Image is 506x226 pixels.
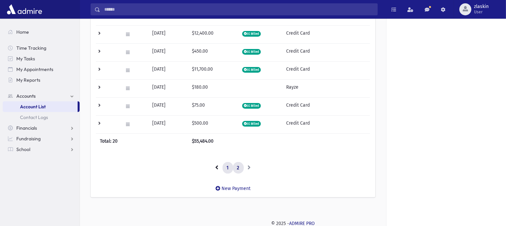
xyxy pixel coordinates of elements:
td: Credit Card [282,61,370,79]
span: Contact Logs [20,114,48,120]
span: My Tasks [16,56,35,62]
td: Credit Card [282,25,370,43]
td: Rayze [282,79,370,97]
td: [DATE] [148,25,188,43]
td: $500.00 [188,115,238,133]
span: Financials [16,125,37,131]
a: My Reports [3,75,80,85]
td: $180.00 [188,79,238,97]
span: Time Tracking [16,45,46,51]
span: CC Billed [242,103,261,109]
span: User [474,9,489,15]
span: CC Billed [242,49,261,55]
span: Home [16,29,29,35]
td: $75.00 [188,97,238,115]
th: $55,484.00 [188,133,238,149]
a: Time Tracking [3,43,80,53]
td: [DATE] [148,79,188,97]
span: zlaskin [474,4,489,9]
td: Credit Card [282,43,370,61]
a: My Appointments [3,64,80,75]
td: $12,400.00 [188,25,238,43]
td: Credit Card [282,97,370,115]
span: CC Billed [242,31,261,37]
a: Home [3,27,80,37]
span: Account List [20,104,46,110]
span: Accounts [16,93,36,99]
a: Financials [3,123,80,133]
span: Fundraising [16,136,41,142]
img: AdmirePro [5,3,44,16]
td: $450.00 [188,43,238,61]
td: [DATE] [148,61,188,79]
td: [DATE] [148,97,188,115]
span: CC Billed [242,67,261,73]
td: Credit Card [282,115,370,133]
span: My Reports [16,77,40,83]
span: School [16,146,30,152]
td: $11,700.00 [188,61,238,79]
a: Fundraising [3,133,80,144]
td: [DATE] [148,115,188,133]
span: My Appointments [16,66,53,72]
th: Total: 20 [96,133,188,149]
a: Account List [3,101,78,112]
a: 2 [233,162,244,174]
a: New Payment [210,180,256,197]
a: Accounts [3,91,80,101]
a: 1 [223,162,233,174]
td: [DATE] [148,43,188,61]
a: Contact Logs [3,112,80,123]
a: My Tasks [3,53,80,64]
span: CC Billed [242,121,261,127]
input: Search [100,3,377,15]
a: School [3,144,80,155]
